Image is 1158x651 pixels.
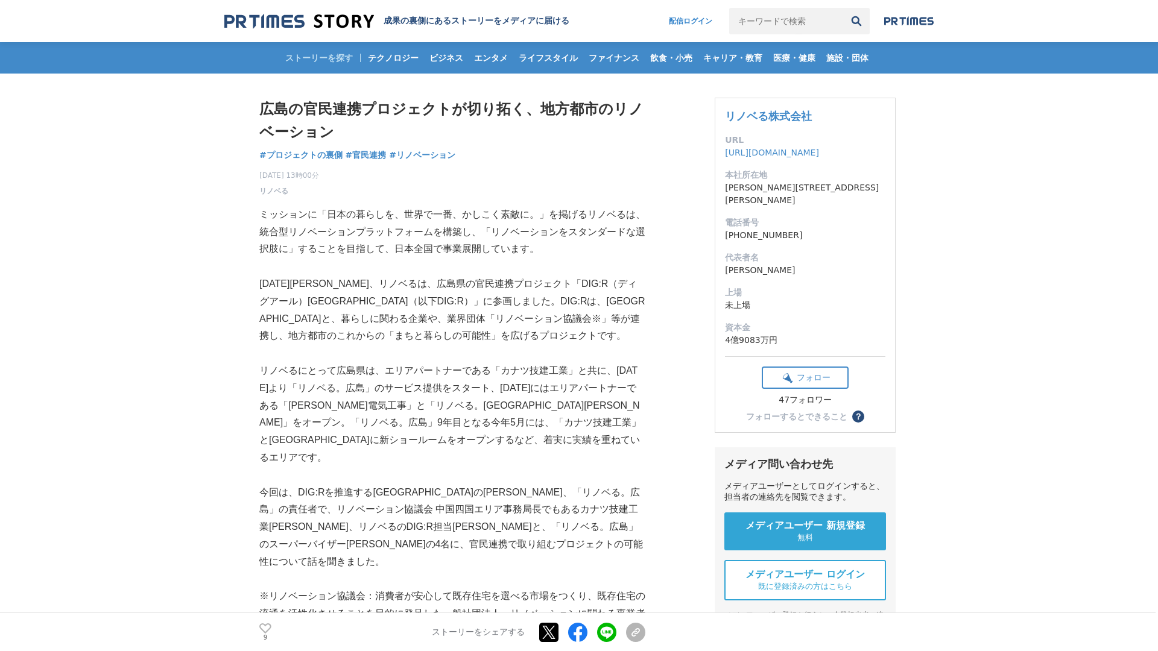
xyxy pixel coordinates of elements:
a: 配信ログイン [657,8,724,34]
span: 飲食・小売 [645,52,697,63]
p: 今回は、DIG:Rを推進する[GEOGRAPHIC_DATA]の[PERSON_NAME]、「リノベる。広島」の責任者で、リノベーション協議会 中国四国エリア事務局長でもあるカナツ技建工業[PE... [259,484,645,571]
a: [URL][DOMAIN_NAME] [725,148,819,157]
a: リノベる [259,186,288,197]
p: 9 [259,635,271,641]
a: リノベる株式会社 [725,110,812,122]
span: テクノロジー [363,52,423,63]
span: 既に登録済みの方はこちら [758,581,852,592]
dt: 代表者名 [725,251,885,264]
p: ※リノベーション協議会：消費者が安心して既存住宅を選べる市場をつくり、既存住宅の流通を活性化させることを目的に発足した一般社団法人。リノベーションに関わる事業者737社（カナツ技建工業とリノベる... [259,588,645,640]
span: ？ [854,412,862,421]
button: 検索 [843,8,870,34]
button: ？ [852,410,864,423]
span: 医療・健康 [768,52,820,63]
input: キーワードで検索 [729,8,843,34]
span: メディアユーザー 新規登録 [745,520,865,532]
span: #官民連携 [346,149,387,160]
a: ビジネス [425,42,468,74]
span: ファイナンス [584,52,644,63]
dt: 電話番号 [725,216,885,229]
a: 施設・団体 [821,42,873,74]
img: prtimes [884,16,934,26]
p: [DATE][PERSON_NAME]、リノベるは、広島県の官民連携プロジェクト「DIG:R（ディグアール）[GEOGRAPHIC_DATA]（以下DIG:R）」に参画しました。DIG:Rは、[... [259,275,645,345]
a: #プロジェクトの裏側 [259,149,343,162]
span: キャリア・教育 [698,52,767,63]
p: ミッションに「日本の暮らしを、世界で一番、かしこく素敵に。」を掲げるリノベるは、統合型リノベーションプラットフォームを構築し、「リノベーションをスタンダードな選択肢に」することを目指して、日本全... [259,206,645,258]
a: テクノロジー [363,42,423,74]
span: #プロジェクトの裏側 [259,149,343,160]
span: [DATE] 13時00分 [259,170,319,181]
a: 成果の裏側にあるストーリーをメディアに届ける 成果の裏側にあるストーリーをメディアに届ける [224,13,569,30]
p: リノベるにとって広島県は、エリアパートナーである「カナツ技建工業」と共に、[DATE]より「リノベる。広島」のサービス提供をスタート、[DATE]にはエリアパートナーである「[PERSON_NA... [259,362,645,467]
span: 施設・団体 [821,52,873,63]
h2: 成果の裏側にあるストーリーをメディアに届ける [384,16,569,27]
span: メディアユーザー ログイン [745,568,865,581]
span: #リノベーション [389,149,455,160]
a: ライフスタイル [514,42,583,74]
dd: [PHONE_NUMBER] [725,229,885,242]
span: ライフスタイル [514,52,583,63]
a: 飲食・小売 [645,42,697,74]
dt: URL [725,134,885,146]
h1: 広島の官民連携プロジェクトが切り拓く、地方都市のリノベーション [259,98,645,144]
a: キャリア・教育 [698,42,767,74]
a: #官民連携 [346,149,387,162]
dd: 4億9083万円 [725,334,885,347]
div: メディア問い合わせ先 [724,457,886,471]
dd: [PERSON_NAME] [725,264,885,277]
a: ファイナンス [584,42,644,74]
span: 無料 [797,532,813,543]
a: メディアユーザー 新規登録 無料 [724,512,886,550]
div: 47フォロワー [762,395,849,406]
p: ストーリーをシェアする [432,627,525,638]
dt: 資本金 [725,321,885,334]
dt: 本社所在地 [725,169,885,181]
span: ビジネス [425,52,468,63]
a: #リノベーション [389,149,455,162]
span: エンタメ [469,52,513,63]
img: 成果の裏側にあるストーリーをメディアに届ける [224,13,374,30]
dt: 上場 [725,286,885,299]
a: メディアユーザー ログイン 既に登録済みの方はこちら [724,560,886,600]
dd: [PERSON_NAME][STREET_ADDRESS][PERSON_NAME] [725,181,885,207]
button: フォロー [762,366,849,389]
dd: 未上場 [725,299,885,312]
a: エンタメ [469,42,513,74]
div: メディアユーザーとしてログインすると、担当者の連絡先を閲覧できます。 [724,481,886,503]
a: 医療・健康 [768,42,820,74]
div: フォローするとできること [746,412,847,421]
